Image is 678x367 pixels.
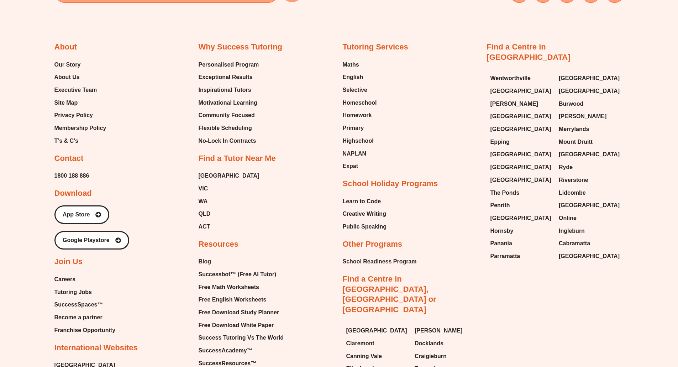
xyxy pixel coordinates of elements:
a: Epping [490,137,552,147]
a: SuccessSpaces™ [54,299,116,310]
a: About Us [54,72,106,83]
a: [PERSON_NAME] [415,325,476,336]
span: No-Lock In Contracts [199,136,256,146]
span: [PERSON_NAME] [415,325,462,336]
span: QLD [199,209,211,219]
h2: Join Us [54,257,83,267]
span: Burwood [559,99,583,109]
a: Homeschool [343,98,377,108]
a: Free Download White Paper [199,320,284,331]
span: School Readiness Program [343,256,417,267]
span: Personalised Program [199,59,259,70]
span: ACT [199,221,210,232]
a: Wentworthville [490,73,552,84]
a: [GEOGRAPHIC_DATA] [490,149,552,160]
span: Tutoring Jobs [54,287,92,298]
span: [PERSON_NAME] [559,111,606,122]
a: Blog [199,256,284,267]
a: Find a Centre in [GEOGRAPHIC_DATA] [487,42,571,62]
span: Panania [490,238,512,249]
a: Claremont [346,338,408,349]
span: English [343,72,363,83]
a: Careers [54,274,116,285]
iframe: Chat Widget [559,287,678,367]
a: Parramatta [490,251,552,262]
a: [GEOGRAPHIC_DATA] [559,200,620,211]
span: Careers [54,274,76,285]
span: Our Story [54,59,81,70]
a: Docklands [415,338,476,349]
a: Success Tutoring Vs The World [199,332,284,343]
a: [GEOGRAPHIC_DATA] [559,86,620,96]
span: Parramatta [490,251,520,262]
h2: Why Success Tutoring [199,42,283,52]
span: SuccessSpaces™ [54,299,103,310]
a: QLD [199,209,259,219]
a: Hornsby [490,226,552,236]
a: Riverstone [559,175,620,185]
span: Ryde [559,162,573,173]
h2: School Holiday Programs [343,179,438,189]
span: Flexible Scheduling [199,123,252,133]
span: Online [559,213,577,224]
span: Maths [343,59,359,70]
a: Selective [343,85,377,95]
a: Executive Team [54,85,106,95]
a: NAPLAN [343,148,377,159]
a: Lidcombe [559,188,620,198]
span: Successbot™ (Free AI Tutor) [199,269,277,280]
a: [GEOGRAPHIC_DATA] [490,124,552,135]
span: [GEOGRAPHIC_DATA] [346,325,407,336]
span: Free English Worksheets [199,294,267,305]
span: Become a partner [54,312,103,323]
a: Penrith [490,200,552,211]
a: Primary [343,123,377,133]
span: Craigieburn [415,351,447,362]
span: Ingleburn [559,226,585,236]
span: The Ponds [490,188,520,198]
a: Craigieburn [415,351,476,362]
a: Exceptional Results [199,72,259,83]
a: Motivational Learning [199,98,259,108]
a: Online [559,213,620,224]
a: [GEOGRAPHIC_DATA] [490,111,552,122]
a: Google Playstore [54,231,129,250]
span: Penrith [490,200,510,211]
span: Claremont [346,338,374,349]
span: Lidcombe [559,188,586,198]
span: Exceptional Results [199,72,253,83]
a: Cabramatta [559,238,620,249]
a: [PERSON_NAME] [490,99,552,109]
span: Hornsby [490,226,514,236]
span: Wentworthville [490,73,531,84]
span: Inspirational Tutors [199,85,251,95]
a: Creative Writing [343,209,387,219]
a: [GEOGRAPHIC_DATA] [559,73,620,84]
span: [GEOGRAPHIC_DATA] [559,149,620,160]
span: Public Speaking [343,221,387,232]
span: Docklands [415,338,443,349]
a: [GEOGRAPHIC_DATA] [199,171,259,181]
h2: Resources [199,239,239,250]
a: Find a Centre in [GEOGRAPHIC_DATA], [GEOGRAPHIC_DATA] or [GEOGRAPHIC_DATA] [343,274,436,314]
a: SuccessAcademy™ [199,345,284,356]
a: Become a partner [54,312,116,323]
span: App Store [63,212,90,217]
a: Franchise Opportunity [54,325,116,336]
a: [GEOGRAPHIC_DATA] [346,325,408,336]
a: [GEOGRAPHIC_DATA] [559,251,620,262]
span: Blog [199,256,211,267]
a: Successbot™ (Free AI Tutor) [199,269,284,280]
span: T’s & C’s [54,136,78,146]
span: Mount Druitt [559,137,593,147]
a: Membership Policy [54,123,106,133]
span: Learn to Code [343,196,381,207]
a: WA [199,196,259,207]
a: VIC [199,183,259,194]
a: Privacy Policy [54,110,106,121]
